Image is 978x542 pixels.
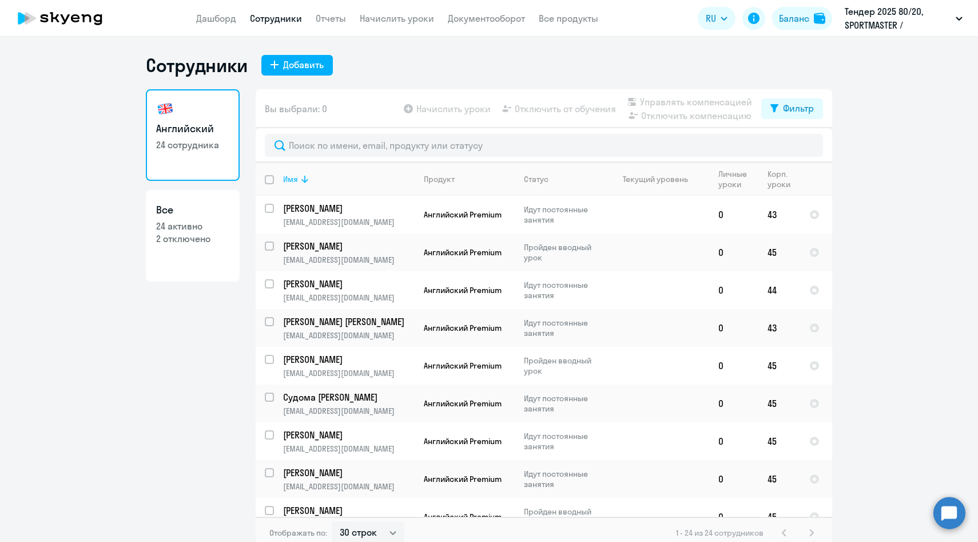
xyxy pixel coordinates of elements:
[424,436,502,446] span: Английский Premium
[283,504,414,517] a: [PERSON_NAME]
[250,13,302,24] a: Сотрудники
[839,5,968,32] button: Тендер 2025 80/20, SPORTMASTER / Спортмастер
[524,204,602,225] p: Идут постоянные занятия
[424,209,502,220] span: Английский Premium
[283,444,414,454] p: [EMAIL_ADDRESS][DOMAIN_NAME]
[424,285,502,295] span: Английский Premium
[623,174,688,184] div: Текущий уровень
[283,429,412,441] p: [PERSON_NAME]
[283,406,414,416] p: [EMAIL_ADDRESS][DOMAIN_NAME]
[269,528,327,538] span: Отображать по:
[283,353,414,366] a: [PERSON_NAME]
[709,309,758,347] td: 0
[283,278,412,290] p: [PERSON_NAME]
[676,528,764,538] span: 1 - 24 из 24 сотрудников
[424,398,502,409] span: Английский Premium
[524,280,602,300] p: Идут постоянные занятия
[709,271,758,309] td: 0
[524,174,602,184] div: Статус
[758,271,800,309] td: 44
[448,13,525,24] a: Документооборот
[539,13,598,24] a: Все продукты
[524,355,602,376] p: Пройден вводный урок
[283,240,414,252] a: [PERSON_NAME]
[706,11,716,25] span: RU
[283,217,414,227] p: [EMAIL_ADDRESS][DOMAIN_NAME]
[709,234,758,271] td: 0
[424,174,455,184] div: Продукт
[424,361,502,371] span: Английский Premium
[709,498,758,536] td: 0
[283,315,412,328] p: [PERSON_NAME] [PERSON_NAME]
[758,460,800,498] td: 45
[283,466,412,479] p: [PERSON_NAME]
[698,7,736,30] button: RU
[424,323,502,333] span: Английский Premium
[316,13,346,24] a: Отчеты
[524,469,602,489] p: Идут постоянные занятия
[761,98,823,119] button: Фильтр
[709,385,758,422] td: 0
[758,422,800,460] td: 45
[718,169,750,189] div: Личные уроки
[156,203,229,217] h3: Все
[845,5,951,32] p: Тендер 2025 80/20, SPORTMASTER / Спортмастер
[360,13,434,24] a: Начислить уроки
[146,190,240,282] a: Все24 активно2 отключено
[265,134,823,157] input: Поиск по имени, email, продукту или статусу
[758,347,800,385] td: 45
[283,174,414,184] div: Имя
[524,242,602,263] p: Пройден вводный урок
[283,174,298,184] div: Имя
[283,504,412,517] p: [PERSON_NAME]
[709,422,758,460] td: 0
[283,368,414,378] p: [EMAIL_ADDRESS][DOMAIN_NAME]
[768,169,800,189] div: Корп. уроки
[524,431,602,452] p: Идут постоянные занятия
[424,474,502,484] span: Английский Premium
[261,55,333,76] button: Добавить
[709,460,758,498] td: 0
[758,498,800,536] td: 45
[283,240,412,252] p: [PERSON_NAME]
[524,318,602,338] p: Идут постоянные занятия
[779,11,809,25] div: Баланс
[156,232,229,245] p: 2 отключено
[283,202,414,215] a: [PERSON_NAME]
[283,315,414,328] a: [PERSON_NAME] [PERSON_NAME]
[524,507,602,527] p: Пройден вводный урок
[758,385,800,422] td: 45
[283,202,412,215] p: [PERSON_NAME]
[814,13,825,24] img: balance
[524,174,548,184] div: Статус
[283,429,414,441] a: [PERSON_NAME]
[156,220,229,232] p: 24 активно
[156,139,229,151] p: 24 сотрудника
[283,292,414,303] p: [EMAIL_ADDRESS][DOMAIN_NAME]
[146,54,248,77] h1: Сотрудники
[283,466,414,479] a: [PERSON_NAME]
[283,481,414,492] p: [EMAIL_ADDRESS][DOMAIN_NAME]
[758,309,800,347] td: 43
[768,169,792,189] div: Корп. уроки
[283,330,414,341] p: [EMAIL_ADDRESS][DOMAIN_NAME]
[283,391,414,403] a: Судома [PERSON_NAME]
[283,353,412,366] p: [PERSON_NAME]
[283,255,414,265] p: [EMAIL_ADDRESS][DOMAIN_NAME]
[709,196,758,234] td: 0
[758,234,800,271] td: 45
[283,58,324,72] div: Добавить
[156,121,229,136] h3: Английский
[265,102,327,116] span: Вы выбрали: 0
[424,174,514,184] div: Продукт
[612,174,709,184] div: Текущий уровень
[783,101,814,115] div: Фильтр
[424,512,502,522] span: Английский Premium
[424,247,502,258] span: Английский Premium
[146,89,240,181] a: Английский24 сотрудника
[758,196,800,234] td: 43
[709,347,758,385] td: 0
[283,278,414,290] a: [PERSON_NAME]
[772,7,832,30] button: Балансbalance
